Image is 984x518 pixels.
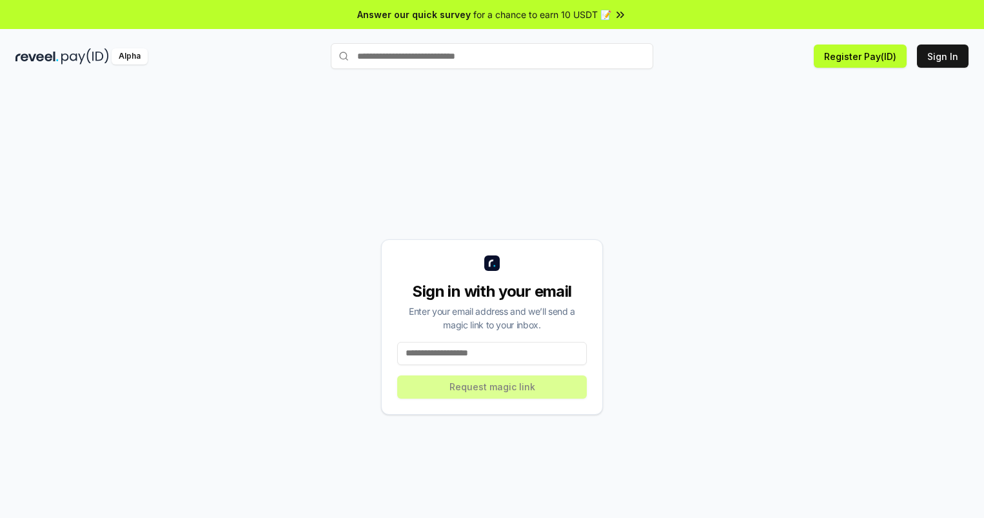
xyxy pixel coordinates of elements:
img: logo_small [484,255,500,271]
div: Sign in with your email [397,281,587,302]
button: Sign In [917,45,969,68]
div: Alpha [112,48,148,65]
img: reveel_dark [15,48,59,65]
span: Answer our quick survey [357,8,471,21]
span: for a chance to earn 10 USDT 📝 [473,8,611,21]
button: Register Pay(ID) [814,45,907,68]
div: Enter your email address and we’ll send a magic link to your inbox. [397,304,587,332]
img: pay_id [61,48,109,65]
